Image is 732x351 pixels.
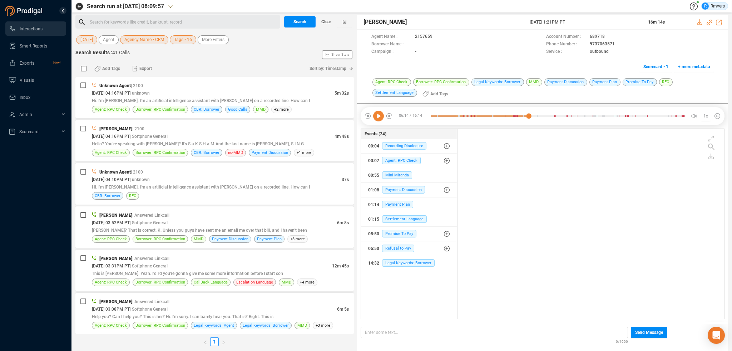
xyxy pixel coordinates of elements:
span: Clear [321,16,331,27]
div: 05:50 [368,228,379,240]
li: Inbox [5,90,66,104]
span: Agent: RPC Check [95,236,127,242]
button: Tags • 16 [170,35,196,44]
span: Help you? Can I help you? This is her? Hi. I'm sorry. I can barely hear you. That is? Right. This is [92,314,273,319]
span: Search run at [DATE] 08:09:57 [87,2,164,11]
li: 1 [210,337,219,346]
span: This is [PERSON_NAME]. Yeah. I'd I'd you're gonna give me some more information before I start con [92,271,283,276]
button: 00:04Recording Disclosure [361,139,457,153]
span: Payment Discussion [544,78,587,86]
span: Inbox [20,95,30,100]
span: Agent Name : [371,33,411,41]
span: | 2100 [131,170,143,175]
span: 1x [703,110,708,122]
span: | Softphone General [130,264,168,269]
span: Search [293,16,306,27]
span: 41 Calls [112,50,130,55]
span: left [203,340,208,345]
span: Agency Name • CRM [124,35,164,44]
span: Scorecard • 1 [643,61,668,72]
span: CBR: Borrower [194,149,219,156]
span: [PERSON_NAME]? That is correct. K. Unless you guys have sent me an email me over that bill, and I... [92,228,307,233]
div: grid [461,131,724,319]
span: 37s [342,177,349,182]
button: 1x [701,111,711,121]
span: [PERSON_NAME] [363,18,407,26]
span: Tags • 16 [174,35,192,44]
span: | Softphone General [130,307,168,312]
span: | Answered Linkcall [132,213,169,218]
span: Promise To Pay [623,78,657,86]
li: Visuals [5,73,66,87]
span: Agent: RPC Check [372,78,411,86]
img: prodigal-logo [5,6,44,16]
span: Payment Plan [589,78,620,86]
span: Mini Miranda [382,171,412,179]
button: [DATE] [76,35,97,44]
div: [PERSON_NAME]| Answered Linkcall[DATE] 03:31PM PT| Softphone General12m 45sThis is [PERSON_NAME].... [75,250,354,291]
span: [PERSON_NAME] [99,256,132,261]
div: Unknown Agent| 2100[DATE] 04:16PM PT| unknown5m 32sHi. I'm [PERSON_NAME]. I'm an artificial intel... [75,77,354,118]
span: no-MMD [228,149,243,156]
span: Phone Number : [546,41,586,48]
span: +2 more [271,106,292,113]
button: More Filters [198,35,229,44]
span: Sort by: Timestamp [310,63,346,74]
span: Export [139,63,152,74]
button: 01:15Settlement Language [361,212,457,226]
span: Smart Reports [20,44,47,49]
span: +3 more [287,235,308,243]
span: Agent: RPC Check [95,106,127,113]
span: 16m 14s [648,20,665,25]
span: 6m 5s [337,307,349,312]
span: Scorecard [19,129,39,134]
button: 00:55Mini Miranda [361,168,457,182]
span: Legal Keywords: Borrower [243,322,289,329]
span: Payment Discussion [382,186,425,194]
span: Unknown Agent [99,170,131,175]
span: Admin [19,112,32,117]
button: Agent [99,35,119,44]
div: 00:55 [368,170,379,181]
span: +3 more [313,322,333,329]
a: Smart Reports [9,39,60,53]
span: More Filters [202,35,224,44]
div: [PERSON_NAME]| 2100[DATE] 04:16PM PT| Softphone General4m 48sHello? You're speaking with [PERSON_... [75,120,354,161]
span: Campaign : [371,48,411,56]
button: Scorecard • 1 [639,61,672,72]
span: Legal Keywords: Borrower [471,78,524,86]
span: 9737063571 [590,41,615,48]
div: [PERSON_NAME]| Answered Linkcall[DATE] 03:52PM PT| Softphone General6m 8s[PERSON_NAME]? That is c... [75,206,354,248]
span: Service : [546,48,586,56]
span: R [704,2,707,10]
span: [DATE] [80,35,93,44]
a: ExportsNew! [9,56,60,70]
a: Visuals [9,73,60,87]
div: 00:07 [368,155,379,166]
button: Sort by: Timestamp [305,63,354,74]
span: Search Results : [75,50,112,55]
span: | Answered Linkcall [132,256,169,261]
span: Promise To Pay [382,230,416,237]
div: Unknown Agent| 2100[DATE] 04:10PM PT| unknown37sHi. I'm [PERSON_NAME]. I'm an artificial intellig... [75,163,354,205]
span: Exports [20,61,34,66]
span: Add Tags [430,88,448,100]
span: 06:14 / 16:14 [393,111,431,121]
span: | unknown [130,177,150,182]
span: Payment Plan [382,201,413,208]
span: Escalation Language [236,279,273,286]
span: Payment Discussion [212,236,248,242]
button: + more metadata [674,61,714,72]
a: Interactions [9,21,60,36]
span: Add Tags [102,63,120,74]
button: left [201,337,210,346]
span: Borrower: RPC Confirmation [135,279,185,286]
span: [DATE] 03:08PM PT [92,307,130,312]
button: Export [128,63,156,74]
div: [PERSON_NAME]| Answered Linkcall[DATE] 03:08PM PT| Softphone General6m 5sHelp you? Can I help you... [75,293,354,334]
div: 05:50 [368,243,379,254]
span: Legal Keywords: Agent [194,322,234,329]
span: REC [129,192,136,199]
button: Add Tags [90,63,124,74]
span: MMD [526,78,542,86]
